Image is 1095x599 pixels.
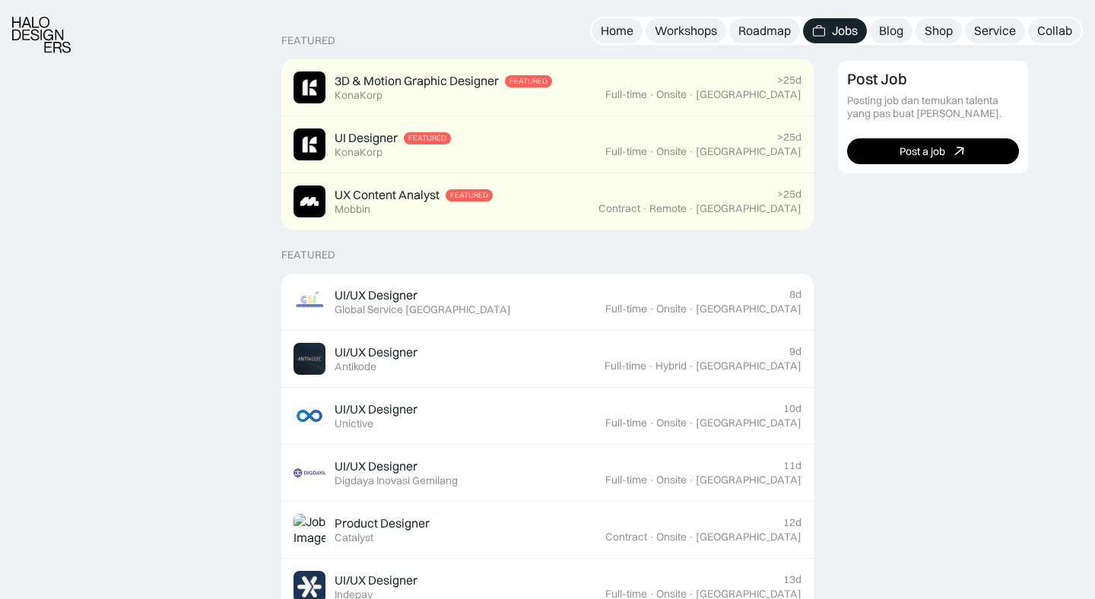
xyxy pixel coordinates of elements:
img: Job Image [294,343,325,375]
div: Service [974,23,1016,39]
div: >25d [777,74,801,87]
div: Onsite [656,474,687,486]
div: [GEOGRAPHIC_DATA] [696,531,801,544]
div: Onsite [656,531,687,544]
div: >25d [777,131,801,144]
div: Unictive [335,417,373,430]
div: Onsite [656,145,687,158]
div: Full-time [605,360,646,372]
div: Digdaya Inovasi Gemilang [335,474,458,487]
div: Catalyst [335,531,373,544]
div: UI/UX Designer [335,401,417,417]
a: Shop [916,18,962,43]
div: Onsite [656,417,687,429]
div: Full-time [605,417,647,429]
div: · [688,88,694,101]
div: · [688,145,694,158]
div: Remote [649,202,687,215]
a: Workshops [646,18,726,43]
div: Featured [281,34,335,47]
div: UX Content Analyst [335,187,440,203]
div: · [688,531,694,544]
a: Job ImageUX Content AnalystFeaturedMobbin>25dContract·Remote·[GEOGRAPHIC_DATA] [281,173,814,230]
div: Posting job dan temukan talenta yang pas buat [PERSON_NAME]. [847,94,1019,120]
div: Roadmap [738,23,791,39]
a: Jobs [803,18,867,43]
div: UI Designer [335,130,398,146]
div: 10d [783,402,801,415]
div: Jobs [832,23,858,39]
div: Blog [879,23,903,39]
div: · [649,531,655,544]
div: Post a job [900,144,945,157]
div: · [642,202,648,215]
div: · [688,360,694,372]
img: Job Image [294,514,325,546]
div: Antikode [335,360,376,373]
div: 13d [783,573,801,586]
div: · [648,360,654,372]
a: Collab [1028,18,1081,43]
div: Collab [1037,23,1072,39]
a: Job Image3D & Motion Graphic DesignerFeaturedKonaKorp>25dFull-time·Onsite·[GEOGRAPHIC_DATA] [281,59,814,116]
img: Job Image [294,400,325,432]
div: 3D & Motion Graphic Designer [335,73,499,89]
div: Home [601,23,633,39]
div: · [649,474,655,486]
a: Home [592,18,643,43]
a: Blog [870,18,912,43]
div: Featured [509,77,547,86]
div: Contract [598,202,640,215]
div: Onsite [656,303,687,315]
div: 8d [789,288,801,301]
div: 9d [789,345,801,358]
div: KonaKorp [335,146,382,159]
a: Service [965,18,1025,43]
div: Full-time [605,474,647,486]
div: UI/UX Designer [335,572,417,588]
a: Job ImageUI/UX DesignerDigdaya Inovasi Gemilang11dFull-time·Onsite·[GEOGRAPHIC_DATA] [281,445,814,502]
a: Job ImageUI/UX DesignerGlobal Service [GEOGRAPHIC_DATA]8dFull-time·Onsite·[GEOGRAPHIC_DATA] [281,274,814,331]
div: Hybrid [655,360,687,372]
div: Full-time [605,145,647,158]
div: [GEOGRAPHIC_DATA] [696,360,801,372]
div: [GEOGRAPHIC_DATA] [696,303,801,315]
div: Full-time [605,88,647,101]
div: 12d [783,516,801,529]
div: Full-time [605,303,647,315]
img: Job Image [294,128,325,160]
div: Workshops [655,23,717,39]
div: Featured [408,134,446,143]
div: · [688,202,694,215]
div: Featured [281,249,335,261]
div: · [688,303,694,315]
div: Product Designer [335,515,430,531]
div: · [688,417,694,429]
div: Mobbin [335,203,370,216]
div: [GEOGRAPHIC_DATA] [696,145,801,158]
div: · [649,417,655,429]
a: Job ImageUI/UX DesignerUnictive10dFull-time·Onsite·[GEOGRAPHIC_DATA] [281,388,814,445]
a: Job ImageProduct DesignerCatalyst12dContract·Onsite·[GEOGRAPHIC_DATA] [281,502,814,559]
div: Onsite [656,88,687,101]
div: UI/UX Designer [335,344,417,360]
div: KonaKorp [335,89,382,102]
div: 11d [783,459,801,472]
div: · [649,303,655,315]
img: Job Image [294,457,325,489]
div: Contract [605,531,647,544]
div: UI/UX Designer [335,458,417,474]
div: [GEOGRAPHIC_DATA] [696,474,801,486]
div: Global Service [GEOGRAPHIC_DATA] [335,303,511,316]
img: Job Image [294,185,325,217]
div: Post Job [847,70,907,88]
a: Job ImageUI/UX DesignerAntikode9dFull-time·Hybrid·[GEOGRAPHIC_DATA] [281,331,814,388]
div: [GEOGRAPHIC_DATA] [696,88,801,101]
div: UI/UX Designer [335,287,417,303]
div: >25d [777,188,801,201]
div: [GEOGRAPHIC_DATA] [696,417,801,429]
div: Shop [925,23,953,39]
div: · [688,474,694,486]
img: Job Image [294,71,325,103]
div: Featured [450,191,488,200]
